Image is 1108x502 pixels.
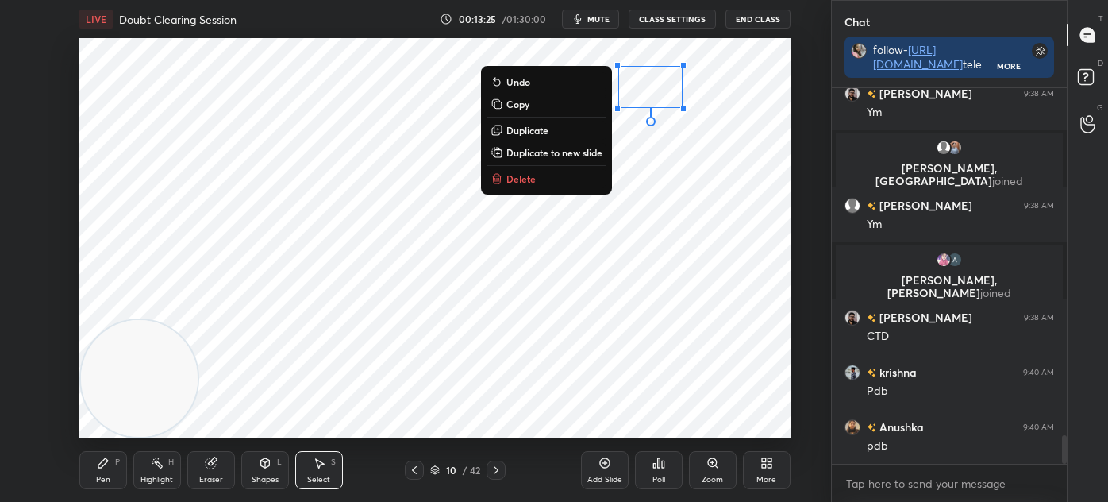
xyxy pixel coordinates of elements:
[873,71,983,100] a: [DOMAIN_NAME][URL]
[867,202,876,210] img: no-rating-badge.077c3623.svg
[851,43,867,59] img: d27488215f1b4d5fb42b818338f14208.jpg
[844,86,860,102] img: d927ead1100745ec8176353656eda1f8.jpg
[867,105,1054,121] div: Ym
[115,458,120,466] div: P
[844,198,860,214] img: default.png
[487,95,606,114] button: Copy
[487,143,606,162] button: Duplicate to new slide
[844,310,860,326] img: d927ead1100745ec8176353656eda1f8.jpg
[867,217,1054,233] div: Ym
[587,476,622,484] div: Add Slide
[845,162,1053,187] p: [PERSON_NAME], [GEOGRAPHIC_DATA]
[936,252,952,268] img: 892c9117814149f8879dfc3f7fe182d4.jpg
[1024,201,1054,210] div: 9:38 AM
[756,476,776,484] div: More
[79,10,113,29] div: LIVE
[462,465,467,475] div: /
[867,90,876,98] img: no-rating-badge.077c3623.svg
[936,140,952,156] img: default.png
[307,476,330,484] div: Select
[867,329,1054,345] div: CTD
[487,169,606,188] button: Delete
[876,309,972,326] h6: [PERSON_NAME]
[873,42,963,71] a: [URL][DOMAIN_NAME]
[873,43,998,71] div: follow- telegram-
[331,458,336,466] div: S
[844,365,860,380] img: 4b9d457cea1f4f779e5858cdb5a315e6.jpg
[168,458,174,466] div: H
[947,140,963,156] img: 013e414568c04185aa2647aea27b2f25.jpg
[867,369,876,377] img: no-rating-badge.077c3623.svg
[876,364,917,380] h6: krishna
[867,314,876,322] img: no-rating-badge.077c3623.svg
[876,419,924,435] h6: Anushka
[832,1,883,43] p: Chat
[506,98,529,110] p: Copy
[487,72,606,91] button: Undo
[867,438,1054,454] div: pdb
[470,463,480,477] div: 42
[506,124,548,137] p: Duplicate
[506,172,536,185] p: Delete
[587,14,610,25] span: mute
[702,476,723,484] div: Zoom
[506,146,602,159] p: Duplicate to new slide
[992,173,1023,188] span: joined
[1024,89,1054,98] div: 9:38 AM
[199,476,223,484] div: Eraser
[140,476,173,484] div: Highlight
[845,274,1053,299] p: [PERSON_NAME], [PERSON_NAME]
[947,252,963,268] img: fc5e2aa81dcb41149faddf15fbee919a.jpg
[119,12,237,27] h4: Doubt Clearing Session
[487,121,606,140] button: Duplicate
[629,10,716,29] button: CLASS SETTINGS
[1097,102,1103,114] p: G
[997,60,1021,71] div: More
[867,384,1054,400] div: Pdb
[1098,57,1103,69] p: D
[832,88,1067,464] div: grid
[980,285,1011,300] span: joined
[844,419,860,435] img: c2387b2a4ee44a22b14e0786c91f7114.jpg
[562,10,619,29] button: mute
[867,423,876,432] img: no-rating-badge.077c3623.svg
[1024,313,1054,322] div: 9:38 AM
[1023,423,1054,432] div: 9:40 AM
[652,476,665,484] div: Poll
[96,476,110,484] div: Pen
[506,75,530,88] p: Undo
[876,85,972,102] h6: [PERSON_NAME]
[725,10,791,29] button: End Class
[876,197,972,214] h6: [PERSON_NAME]
[443,465,459,475] div: 10
[1023,368,1054,377] div: 9:40 AM
[277,458,282,466] div: L
[252,476,279,484] div: Shapes
[1098,13,1103,25] p: T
